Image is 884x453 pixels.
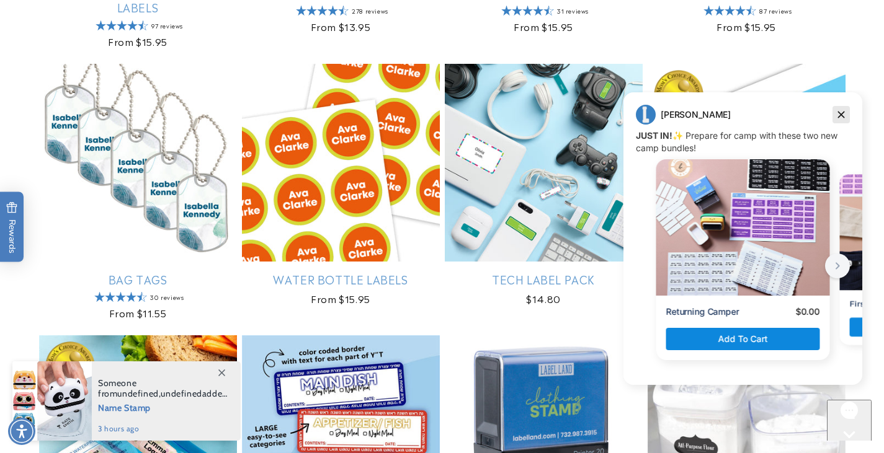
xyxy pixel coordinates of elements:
p: First Time Camper [236,208,311,219]
span: Someone from , added this product to their cart. [98,378,228,399]
iframe: Gorgias live chat campaigns [614,90,872,403]
button: next button [211,163,236,188]
span: Rewards [6,201,18,253]
a: Bag Tags [39,272,237,286]
a: Water Bottle Labels [242,272,440,286]
span: Name Stamp [98,399,228,415]
a: Tech Label Pack [445,272,643,286]
span: 3 hours ago [98,423,228,434]
span: undefined [161,388,202,399]
span: undefined [117,388,158,399]
div: Accessibility Menu [8,418,35,445]
iframe: Gorgias live chat messenger [827,400,872,441]
iframe: Sign Up via Text for Offers [10,354,157,391]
